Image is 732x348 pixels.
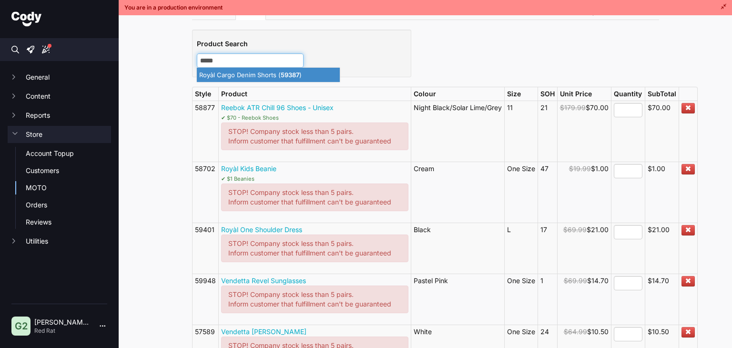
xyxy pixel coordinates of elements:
a: Orders [26,200,111,210]
th: Product [218,87,411,101]
td: 59948 [192,274,218,325]
td: Black [411,223,504,274]
th: Colour [411,87,504,101]
td: 11 [504,101,538,162]
th: Style [192,87,218,101]
a: Customers [26,166,111,175]
small: ✔ $70 - Reebok Shoes [221,114,279,121]
div: STOP! Company stock less than 5 pairs. Inform customer that fulfillment can't be guaranteed [221,123,408,150]
td: One Size [504,274,538,325]
td: $14.70 [557,274,611,325]
a: Vendetta [PERSON_NAME] [221,328,306,336]
td: 1 [538,274,557,325]
a: Reebok ATR Chill 96 Shoes - Unisex [221,103,334,112]
a: Royàl Kids Beanie [221,164,276,173]
h5: Product Search [197,39,407,49]
td: $1.00 [557,162,611,223]
td: $70.00 [557,101,611,162]
td: $21.00 [557,223,611,274]
button: Store [8,126,111,143]
th: SOH [538,87,557,101]
strong: 59387 [281,71,299,79]
a: Account Topup [26,149,111,158]
td: L [504,223,538,274]
td: One Size [504,162,538,223]
p: [PERSON_NAME] | 2604 [34,317,92,327]
th: Size [504,87,538,101]
span: $64.99 [564,328,587,336]
div: STOP! Company stock less than 5 pairs. Inform customer that fulfillment can't be guaranteed [221,235,408,262]
td: 21 [538,101,557,162]
small: ✔ $1 Beanies [221,175,254,182]
button: Content [8,88,111,105]
div: STOP! Company stock less than 5 pairs. Inform customer that fulfillment can't be guaranteed [221,286,408,313]
a: Royàl One Shoulder Dress [221,225,302,234]
td: 58877 [192,101,218,162]
span: You are in a production environment [124,4,223,11]
td: 17 [538,223,557,274]
td: $21.00 [645,223,679,274]
th: SubTotal [645,87,679,101]
a: Vendetta Revel Sunglasses [221,276,306,285]
span: $19.99 [569,164,591,173]
td: Cream [411,162,504,223]
td: 47 [538,162,557,223]
p: Red Rat [34,327,92,335]
span: $179.99 [560,103,586,112]
p: Royàl Cargo Denim Shorts ( ) [199,68,337,82]
div: STOP! Company stock less than 5 pairs. Inform customer that fulfillment can't be guaranteed [221,184,408,211]
td: 59401 [192,223,218,274]
td: $1.00 [645,162,679,223]
a: MOTO [26,183,111,193]
span: $69.99 [563,225,587,234]
td: $70.00 [645,101,679,162]
button: Open LiveChat chat widget [8,4,36,32]
th: Unit Price [557,87,611,101]
td: 58702 [192,162,218,223]
button: Reports [8,107,111,124]
button: General [8,69,111,86]
a: Reviews [26,217,111,227]
button: Utilities [8,233,111,250]
span: $69.99 [564,276,587,285]
th: Quantity [611,87,645,101]
td: Pastel Pink [411,274,504,325]
td: $14.70 [645,274,679,325]
td: Night Black/Solar Lime/Grey [411,101,504,162]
